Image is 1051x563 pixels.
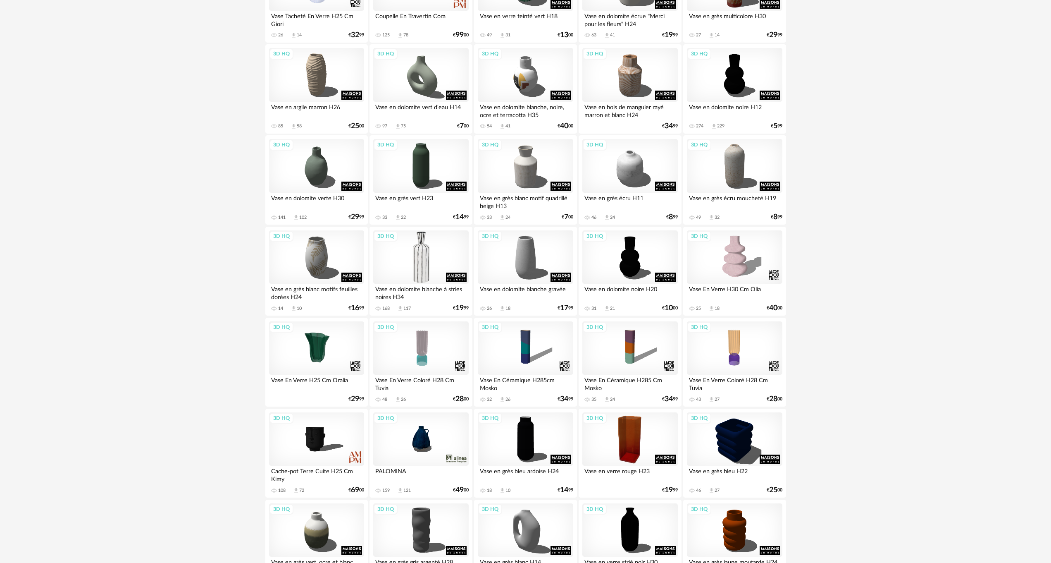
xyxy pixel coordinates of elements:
[662,32,678,38] div: € 99
[401,397,406,402] div: 26
[269,284,364,300] div: Vase en grès blanc motifs feuilles dorées H24
[487,488,492,494] div: 18
[369,318,472,407] a: 3D HQ Vase En Verre Coloré H28 Cm Tuvia 48 Download icon 26 €2800
[351,305,359,311] span: 16
[662,396,678,402] div: € 99
[397,305,403,311] span: Download icon
[455,487,464,493] span: 49
[499,214,505,220] span: Download icon
[369,227,472,316] a: 3D HQ Vase en dolomite blanche à stries noires H34 168 Download icon 117 €1999
[683,318,786,407] a: 3D HQ Vase En Verre Coloré H28 Cm Tuvia 43 Download icon 27 €2800
[478,48,502,59] div: 3D HQ
[505,397,510,402] div: 26
[711,123,717,129] span: Download icon
[771,123,782,129] div: € 99
[374,231,398,242] div: 3D HQ
[278,306,283,311] div: 14
[604,214,610,220] span: Download icon
[715,306,720,311] div: 18
[269,504,293,515] div: 3D HQ
[455,214,464,220] span: 14
[382,32,390,38] div: 125
[403,306,411,311] div: 117
[583,504,607,515] div: 3D HQ
[558,396,573,402] div: € 99
[771,214,782,220] div: € 99
[382,397,387,402] div: 48
[348,123,364,129] div: € 00
[773,214,777,220] span: 8
[579,409,681,498] a: 3D HQ Vase en verre rouge H23 €1999
[265,318,368,407] a: 3D HQ Vase En Verre H25 Cm Oralia €2999
[291,32,297,38] span: Download icon
[579,44,681,134] a: 3D HQ Vase en bois de manguier rayé marron et blanc H24 €3499
[610,306,615,311] div: 21
[696,215,701,220] div: 49
[662,123,678,129] div: € 99
[558,305,573,311] div: € 99
[269,193,364,209] div: Vase en dolomite verte H30
[474,227,577,316] a: 3D HQ Vase en dolomite blanche gravée 26 Download icon 18 €1799
[708,305,715,311] span: Download icon
[683,227,786,316] a: 3D HQ Vase En Verre H30 Cm Olia 25 Download icon 18 €4000
[351,32,359,38] span: 32
[696,306,701,311] div: 25
[457,123,469,129] div: € 00
[499,123,505,129] span: Download icon
[610,397,615,402] div: 24
[348,32,364,38] div: € 99
[369,44,472,134] a: 3D HQ Vase en dolomite vert d'eau H14 97 Download icon 75 €700
[374,48,398,59] div: 3D HQ
[269,231,293,242] div: 3D HQ
[687,48,711,59] div: 3D HQ
[455,396,464,402] span: 28
[478,231,502,242] div: 3D HQ
[487,123,492,129] div: 54
[499,32,505,38] span: Download icon
[610,215,615,220] div: 24
[505,488,510,494] div: 10
[348,396,364,402] div: € 99
[582,466,677,482] div: Vase en verre rouge H23
[499,487,505,494] span: Download icon
[665,487,673,493] span: 19
[665,396,673,402] span: 34
[687,11,782,27] div: Vase en grès multicolore H30
[395,214,401,220] span: Download icon
[269,48,293,59] div: 3D HQ
[505,215,510,220] div: 24
[374,322,398,333] div: 3D HQ
[687,102,782,118] div: Vase en dolomite noire H12
[293,214,299,220] span: Download icon
[665,32,673,38] span: 19
[395,123,401,129] span: Download icon
[453,396,469,402] div: € 00
[582,193,677,209] div: Vase en grès écru H11
[579,227,681,316] a: 3D HQ Vase en dolomite noire H20 31 Download icon 21 €1000
[604,305,610,311] span: Download icon
[455,32,464,38] span: 99
[382,306,390,311] div: 168
[373,102,468,118] div: Vase en dolomite vert d'eau H14
[265,135,368,225] a: 3D HQ Vase en dolomite verte H30 141 Download icon 102 €2999
[717,123,724,129] div: 229
[583,322,607,333] div: 3D HQ
[478,375,573,391] div: Vase En Céramique H285cm Mosko
[269,375,364,391] div: Vase En Verre H25 Cm Oralia
[562,214,573,220] div: € 00
[773,123,777,129] span: 5
[299,488,304,494] div: 72
[662,305,678,311] div: € 00
[583,48,607,59] div: 3D HQ
[610,32,615,38] div: 41
[478,322,502,333] div: 3D HQ
[767,487,782,493] div: € 00
[582,102,677,118] div: Vase en bois de manguier rayé marron et blanc H24
[453,214,469,220] div: € 99
[478,413,502,424] div: 3D HQ
[453,32,469,38] div: € 00
[591,397,596,402] div: 35
[478,139,502,150] div: 3D HQ
[293,487,299,494] span: Download icon
[474,409,577,498] a: 3D HQ Vase en grès bleu ardoise H24 18 Download icon 10 €1499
